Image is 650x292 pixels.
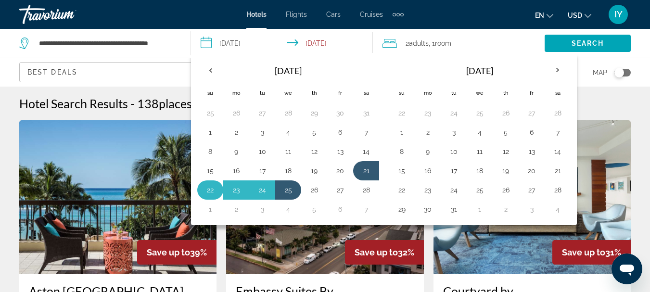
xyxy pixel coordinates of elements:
[472,203,487,216] button: Day 1
[332,164,348,178] button: Day 20
[197,59,379,219] table: Left calendar grid
[332,106,348,120] button: Day 30
[550,145,565,158] button: Day 14
[524,183,539,197] button: Day 27
[229,203,244,216] button: Day 2
[358,145,374,158] button: Day 14
[130,96,135,111] span: -
[358,183,374,197] button: Day 28
[446,203,461,216] button: Day 31
[27,68,77,76] span: Best Deals
[498,183,513,197] button: Day 26
[420,183,435,197] button: Day 23
[229,183,244,197] button: Day 23
[524,126,539,139] button: Day 6
[498,106,513,120] button: Day 26
[360,11,383,18] a: Cruises
[550,183,565,197] button: Day 28
[550,106,565,120] button: Day 28
[550,126,565,139] button: Day 7
[255,203,270,216] button: Day 3
[358,126,374,139] button: Day 7
[568,12,582,19] span: USD
[550,164,565,178] button: Day 21
[409,39,429,47] span: Adults
[606,4,631,25] button: User Menu
[607,68,631,77] button: Toggle map
[355,247,398,257] span: Save up to
[197,59,223,81] button: Previous month
[524,106,539,120] button: Day 27
[358,203,374,216] button: Day 7
[203,203,218,216] button: Day 1
[572,39,604,47] span: Search
[373,29,545,58] button: Travelers: 2 adults, 0 children
[280,164,296,178] button: Day 18
[472,145,487,158] button: Day 11
[255,145,270,158] button: Day 10
[420,164,435,178] button: Day 16
[229,126,244,139] button: Day 2
[255,126,270,139] button: Day 3
[420,106,435,120] button: Day 23
[420,203,435,216] button: Day 30
[429,37,451,50] span: , 1
[446,126,461,139] button: Day 3
[562,247,605,257] span: Save up to
[406,37,429,50] span: 2
[332,145,348,158] button: Day 13
[280,145,296,158] button: Day 11
[255,164,270,178] button: Day 17
[332,183,348,197] button: Day 27
[568,8,591,22] button: Change currency
[223,59,353,82] th: [DATE]
[280,203,296,216] button: Day 4
[19,120,217,274] img: Aston Waikiki Beach Tower
[191,29,372,58] button: Select check in and out date
[280,126,296,139] button: Day 4
[332,126,348,139] button: Day 6
[27,66,208,78] mat-select: Sort by
[246,11,267,18] a: Hotels
[203,183,218,197] button: Day 22
[280,106,296,120] button: Day 28
[498,164,513,178] button: Day 19
[306,106,322,120] button: Day 29
[446,164,461,178] button: Day 17
[394,106,409,120] button: Day 22
[472,183,487,197] button: Day 25
[137,96,293,111] h2: 138
[393,7,404,22] button: Extra navigation items
[498,145,513,158] button: Day 12
[345,240,424,265] div: 32%
[332,203,348,216] button: Day 6
[415,59,545,82] th: [DATE]
[255,183,270,197] button: Day 24
[19,96,128,111] h1: Hotel Search Results
[394,145,409,158] button: Day 8
[229,164,244,178] button: Day 16
[159,96,293,111] span: places to spend your time
[394,164,409,178] button: Day 15
[306,145,322,158] button: Day 12
[306,203,322,216] button: Day 5
[552,240,631,265] div: 31%
[394,183,409,197] button: Day 22
[612,254,642,284] iframe: Button to launch messaging window
[593,66,607,79] span: Map
[472,164,487,178] button: Day 18
[286,11,307,18] a: Flights
[614,10,623,19] span: IY
[524,145,539,158] button: Day 13
[19,2,115,27] a: Travorium
[229,145,244,158] button: Day 9
[435,39,451,47] span: Room
[394,203,409,216] button: Day 29
[326,11,341,18] a: Cars
[498,203,513,216] button: Day 2
[147,247,190,257] span: Save up to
